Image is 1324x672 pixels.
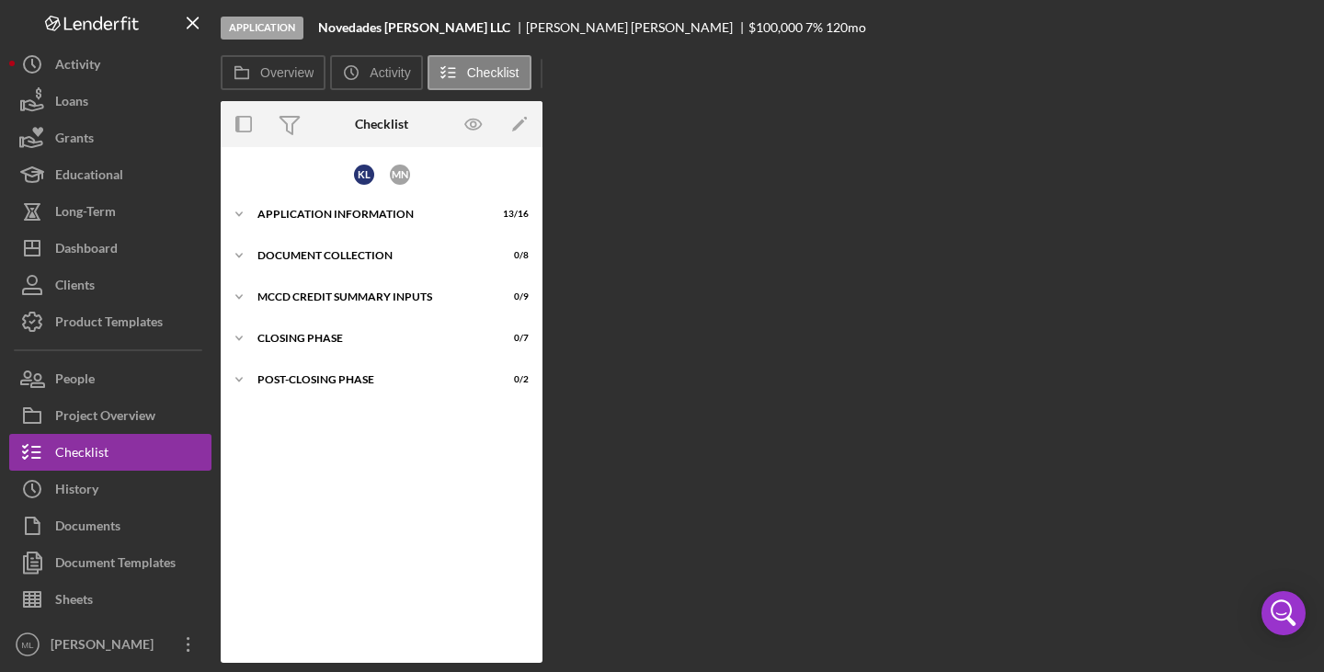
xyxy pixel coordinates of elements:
[46,626,165,667] div: [PERSON_NAME]
[221,55,325,90] button: Overview
[55,544,176,586] div: Document Templates
[496,250,529,261] div: 0 / 8
[826,20,866,35] div: 120 mo
[9,83,211,120] button: Loans
[55,507,120,549] div: Documents
[221,17,303,40] div: Application
[55,360,95,402] div: People
[390,165,410,185] div: M N
[21,640,34,650] text: ML
[9,230,211,267] button: Dashboard
[428,55,531,90] button: Checklist
[55,156,123,198] div: Educational
[9,156,211,193] button: Educational
[330,55,422,90] button: Activity
[257,209,483,220] div: Application Information
[496,291,529,302] div: 0 / 9
[9,507,211,544] button: Documents
[55,434,108,475] div: Checklist
[318,20,510,35] b: Novedades [PERSON_NAME] LLC
[496,209,529,220] div: 13 / 16
[9,471,211,507] button: History
[526,20,748,35] div: [PERSON_NAME] [PERSON_NAME]
[55,471,98,512] div: History
[496,374,529,385] div: 0 / 2
[55,581,93,622] div: Sheets
[9,581,211,618] button: Sheets
[55,397,155,439] div: Project Overview
[257,291,483,302] div: MCCD Credit Summary Inputs
[260,65,314,80] label: Overview
[257,333,483,344] div: Closing Phase
[9,397,211,434] button: Project Overview
[9,360,211,397] button: People
[55,193,116,234] div: Long-Term
[9,120,211,156] button: Grants
[55,303,163,345] div: Product Templates
[354,165,374,185] div: K L
[496,333,529,344] div: 0 / 7
[9,193,211,230] button: Long-Term
[55,120,94,161] div: Grants
[55,267,95,308] div: Clients
[9,544,211,581] button: Document Templates
[9,303,211,340] button: Product Templates
[9,626,211,663] button: ML[PERSON_NAME]
[55,83,88,124] div: Loans
[9,267,211,303] button: Clients
[805,20,823,35] div: 7 %
[370,65,410,80] label: Activity
[748,19,803,35] span: $100,000
[55,230,118,271] div: Dashboard
[9,434,211,471] button: Checklist
[355,117,408,131] div: Checklist
[257,374,483,385] div: Post-Closing Phase
[467,65,519,80] label: Checklist
[9,46,211,83] button: Activity
[1261,591,1306,635] div: Open Intercom Messenger
[257,250,483,261] div: Document Collection
[55,46,100,87] div: Activity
